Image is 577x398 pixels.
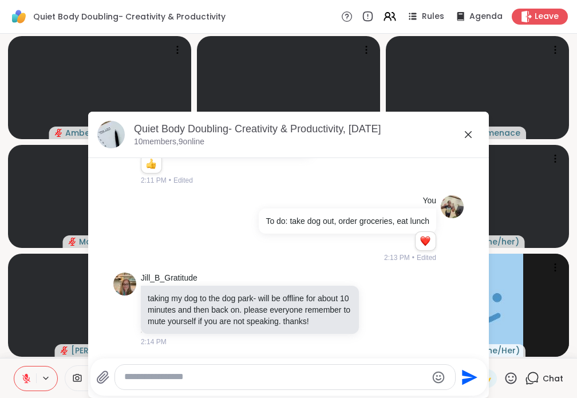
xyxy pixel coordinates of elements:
span: audio-muted [69,238,77,246]
span: AmberWolffWizard [65,127,145,139]
span: • [412,253,414,263]
button: Reactions: love [419,237,431,246]
span: audio-muted [61,346,69,354]
p: taking my dog to the dog park- will be offline for about 10 minutes and then back on. please ever... [148,293,352,327]
span: audio-muted [55,129,63,137]
div: Reaction list [416,232,436,250]
span: 2:14 PM [141,337,167,347]
span: Edited [173,175,193,186]
span: Agenda [469,11,503,22]
a: Jill_B_Gratitude [141,273,197,284]
span: [PERSON_NAME] [71,345,139,356]
p: To do: take dog out, order groceries, eat lunch [266,215,429,227]
span: 2:13 PM [384,253,410,263]
img: https://sharewell-space-live.sfo3.digitaloceanspaces.com/user-generated/f6f43e5f-55fd-4c9d-9374-9... [441,195,464,218]
span: • [169,175,171,186]
span: 2:11 PM [141,175,167,186]
span: Quiet Body Doubling- Creativity & Productivity [33,11,226,22]
span: Chat [543,373,563,384]
div: Quiet Body Doubling- Creativity & Productivity, [DATE] [134,122,480,136]
img: Quiet Body Doubling- Creativity & Productivity, Oct 08 [97,121,125,148]
p: 10 members, 9 online [134,136,204,148]
button: Reactions: like [145,159,157,168]
div: Reaction list [141,155,161,173]
img: https://sharewell-space-live.sfo3.digitaloceanspaces.com/user-generated/2564abe4-c444-4046-864b-7... [113,273,136,295]
span: Leave [535,11,559,22]
h4: You [422,195,436,207]
img: ShareWell Logomark [9,7,29,26]
span: Manda4444 [79,236,131,247]
span: Rules [422,11,444,22]
span: ( She/Her ) [479,345,520,356]
span: Edited [417,253,436,263]
span: ( she/her ) [479,236,519,247]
